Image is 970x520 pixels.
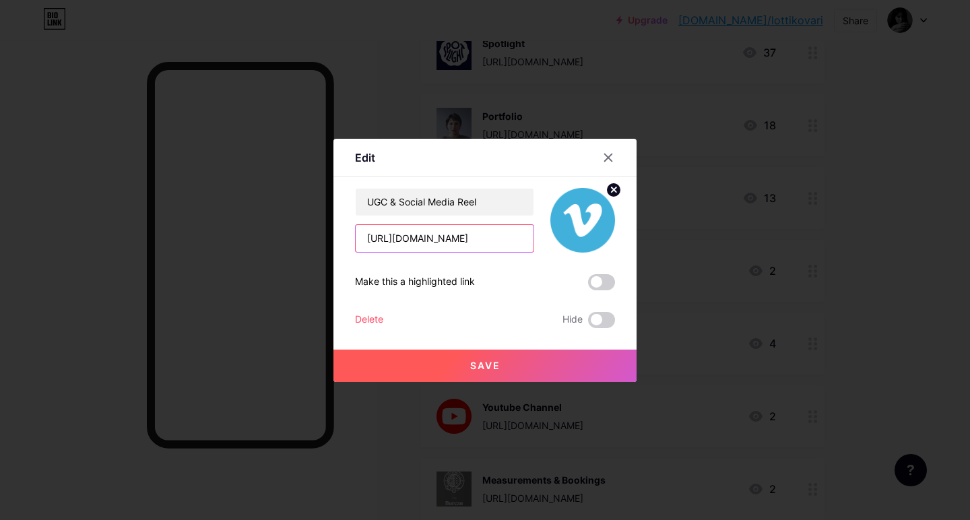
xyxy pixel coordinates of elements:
span: Hide [562,312,583,328]
div: Delete [355,312,383,328]
img: link_thumbnail [550,188,615,253]
button: Save [333,350,637,382]
div: Edit [355,150,375,166]
span: Save [470,360,500,371]
input: URL [356,225,533,252]
input: Title [356,189,533,216]
div: Make this a highlighted link [355,274,475,290]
